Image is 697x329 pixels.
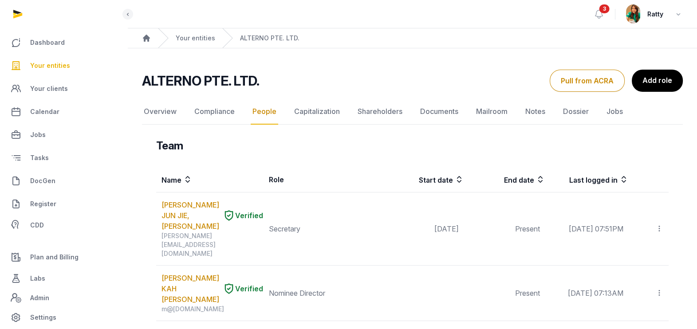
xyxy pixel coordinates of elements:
td: Nominee Director [264,266,382,321]
span: Admin [30,293,49,303]
a: Mailroom [474,99,509,125]
span: Settings [30,312,56,323]
span: DocGen [30,176,55,186]
a: Dossier [561,99,591,125]
a: Documents [418,99,460,125]
button: Pull from ACRA [550,70,625,92]
a: Capitalization [292,99,342,125]
nav: Tabs [142,99,683,125]
a: People [251,99,278,125]
span: Calendar [30,106,59,117]
td: [DATE] [382,192,464,266]
a: Jobs [605,99,625,125]
span: Present [515,224,540,233]
a: Shareholders [356,99,404,125]
a: Your entities [176,34,215,43]
span: CDD [30,220,44,231]
a: Your entities [7,55,120,76]
a: Labs [7,268,120,289]
span: Your entities [30,60,70,71]
span: Verified [235,210,263,221]
span: Dashboard [30,37,65,48]
th: Start date [382,167,464,192]
a: Notes [524,99,547,125]
span: Ratty [647,9,663,20]
a: Calendar [7,101,120,122]
th: End date [464,167,545,192]
div: [PERSON_NAME][EMAIL_ADDRESS][DOMAIN_NAME] [161,231,263,258]
a: Dashboard [7,32,120,53]
a: Settings [7,307,120,328]
a: [PERSON_NAME] JUN JIE, [PERSON_NAME] [161,200,219,231]
a: Register [7,193,120,215]
span: Tasks [30,153,49,163]
span: Labs [30,273,45,284]
td: Secretary [264,192,382,266]
a: Plan and Billing [7,247,120,268]
a: Compliance [193,99,236,125]
span: Verified [235,283,263,294]
span: Register [30,199,56,209]
a: Jobs [7,124,120,145]
span: [DATE] 07:51PM [569,224,623,233]
span: Your clients [30,83,68,94]
img: avatar [626,4,640,23]
a: [PERSON_NAME] KAH [PERSON_NAME] [161,273,219,305]
th: Last logged in [545,167,628,192]
a: CDD [7,216,120,234]
a: ALTERNO PTE. LTD. [240,34,299,43]
span: Jobs [30,129,46,140]
a: Overview [142,99,178,125]
span: Present [515,289,540,298]
span: [DATE] 07:13AM [568,289,623,298]
a: Admin [7,289,120,307]
a: Add role [632,70,683,92]
a: DocGen [7,170,120,192]
nav: Breadcrumb [128,28,697,48]
th: Role [264,167,382,192]
span: Plan and Billing [30,252,79,262]
a: Your clients [7,78,120,99]
h3: Team [156,139,183,153]
div: m@[DOMAIN_NAME] [161,305,263,313]
a: Tasks [7,147,120,168]
span: 3 [599,4,610,13]
h2: ALTERNO PTE. LTD. [142,73,259,89]
th: Name [156,167,264,192]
